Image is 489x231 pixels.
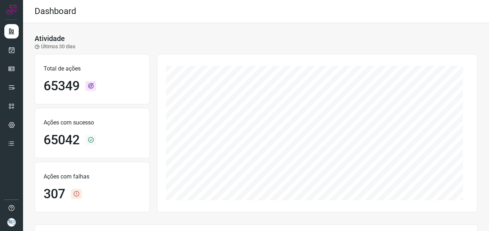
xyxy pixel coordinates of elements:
h1: 65349 [44,78,80,94]
p: Últimos 30 dias [35,43,75,50]
p: Ações com falhas [44,172,141,181]
p: Total de ações [44,64,141,73]
h1: 307 [44,186,65,202]
h3: Atividade [35,34,65,43]
h2: Dashboard [35,6,76,17]
h1: 65042 [44,132,80,148]
img: Logo [6,4,17,15]
img: 2df383a8bc393265737507963739eb71.PNG [7,218,16,227]
p: Ações com sucesso [44,118,141,127]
